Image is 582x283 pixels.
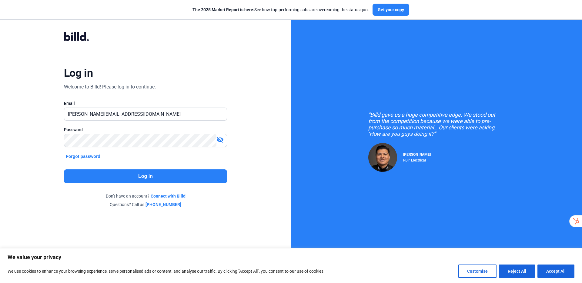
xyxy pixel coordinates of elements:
[537,265,574,278] button: Accept All
[458,265,497,278] button: Customise
[8,254,574,261] p: We value your privacy
[64,193,227,199] div: Don't have an account?
[151,193,186,199] a: Connect with Billd
[403,152,431,157] span: [PERSON_NAME]
[499,265,535,278] button: Reject All
[64,201,227,208] div: Questions? Call us
[368,112,505,137] div: "Billd gave us a huge competitive edge. We stood out from the competition because we were able to...
[216,136,224,143] mat-icon: visibility_off
[145,201,181,208] a: [PHONE_NUMBER]
[64,66,93,80] div: Log in
[64,153,102,160] button: Forgot password
[64,127,227,133] div: Password
[64,83,156,91] div: Welcome to Billd! Please log in to continue.
[8,268,325,275] p: We use cookies to enhance your browsing experience, serve personalised ads or content, and analys...
[373,4,409,16] button: Get your copy
[403,157,431,162] div: RDP Electrical
[64,169,227,183] button: Log in
[192,7,369,13] div: See how top-performing subs are overcoming the status quo.
[368,143,397,172] img: Raul Pacheco
[192,7,254,12] span: The 2025 Market Report is here:
[64,100,227,106] div: Email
